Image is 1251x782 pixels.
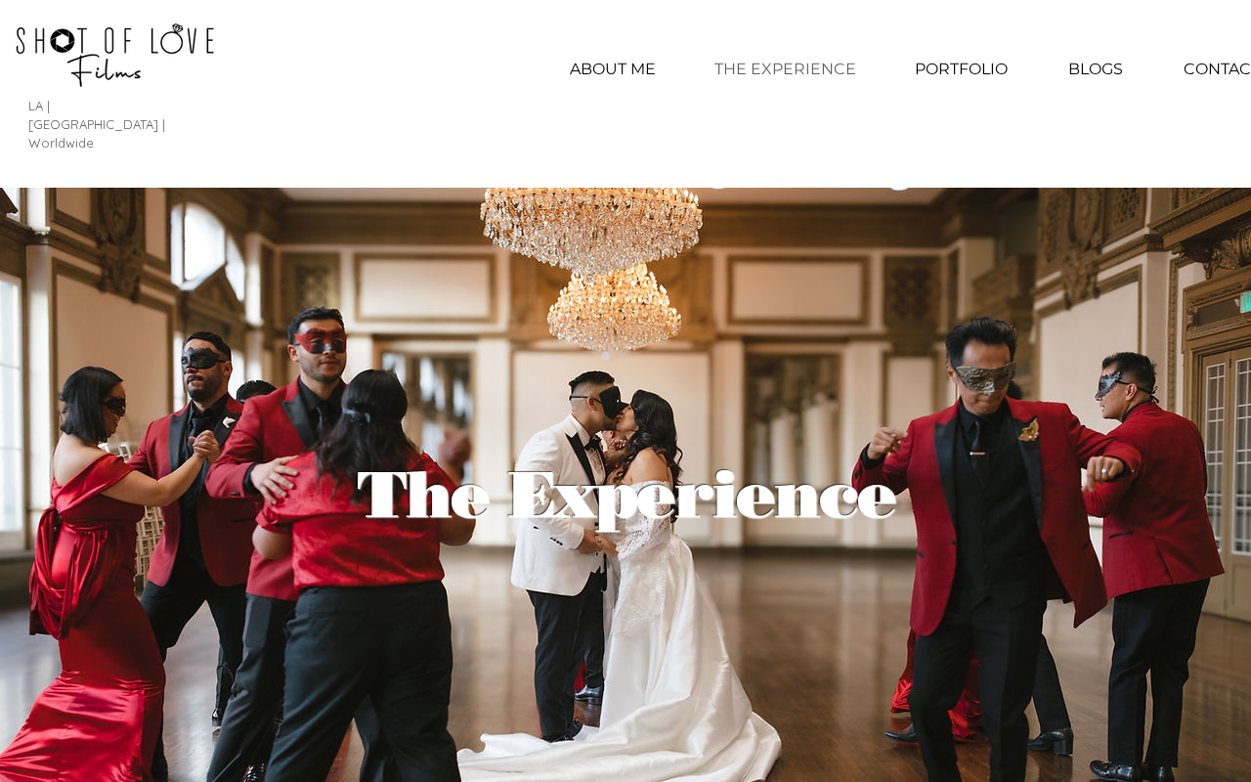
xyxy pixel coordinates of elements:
p: BLOGS [1058,45,1133,94]
div: PORTFOLIO [884,45,1037,94]
a: ABOUT ME [540,45,685,94]
p: ABOUT ME [560,45,666,94]
p: THE EXPERIENCE [705,45,866,94]
span: LA | [GEOGRAPHIC_DATA] | Worldwide [28,98,165,151]
a: BLOGS [1037,45,1153,94]
a: THE EXPERIENCE [685,45,884,94]
p: PORTFOLIO [905,45,1017,94]
span: The Experience [357,454,896,534]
